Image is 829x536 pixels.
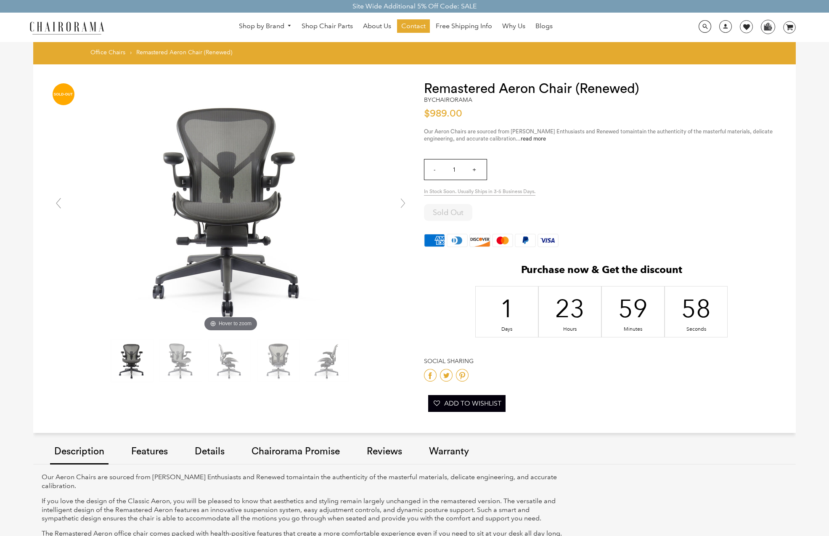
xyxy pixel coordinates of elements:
text: SOLD-OUT [53,92,73,96]
a: Office Chairs [90,48,125,56]
h2: by [424,96,472,103]
a: Remastered Aeron Chair (Renewed) - chairoramaHover to zoom [104,203,357,211]
span: Sold Out [433,208,463,217]
div: Minutes [626,326,640,333]
span: Add To Wishlist [444,399,501,407]
a: Description [50,438,109,464]
input: + [464,159,484,180]
span: Remastered Aeron Chair (Renewed) [136,48,232,56]
div: Seconds [689,326,703,333]
img: Remastered Aeron Chair (Renewed) - chairorama [209,340,251,382]
span: maintain the authenticity of the masterful materials, delicate engineering, and accurate calibrat... [42,473,557,490]
a: read more [521,136,546,141]
a: Blogs [531,19,557,33]
span: In Stock Soon. Usually Ships in 3-5 Business Days. [424,188,535,196]
img: Remastered Aeron Chair (Renewed) - chairorama [257,340,299,382]
div: Days [500,326,514,333]
a: About Us [359,19,395,33]
div: 23 [563,292,577,325]
a: Shop Chair Parts [297,19,357,33]
button: Sold Out [424,204,472,221]
h4: Social Sharing [424,358,779,365]
a: Why Us [498,19,530,33]
a: Contact [397,19,430,33]
span: Free Shipping Info [436,22,492,31]
span: $989.00 [424,109,462,119]
nav: DesktopNavigation [145,19,646,35]
a: Details [191,428,229,476]
img: Remastered Aeron Chair (Renewed) - chairorama [160,340,202,382]
p: If you love the design of the Classic Aeron, you will be pleased to know that aesthetics and styl... [42,497,564,523]
div: 58 [689,292,703,325]
a: Shop by Brand [235,20,296,33]
nav: breadcrumbs [90,48,235,60]
a: Chairorama Promise [247,428,344,476]
a: chairorama [432,96,472,103]
h1: Remastered Aeron Chair (Renewed) [424,81,779,96]
img: Remastered Aeron Chair (Renewed) - chairorama [306,340,348,382]
span: Our Aeron Chairs are sourced from [PERSON_NAME] Enthusiasts and Renewed to [42,473,293,481]
span: Our Aeron Chairs are sourced from [PERSON_NAME] Enthusiasts and Renewed to [424,129,625,134]
span: Shop Chair Parts [302,22,353,31]
a: Warranty [425,428,473,476]
span: About Us [363,22,391,31]
span: Why Us [502,22,525,31]
a: Features [127,428,172,476]
span: › [130,48,132,56]
input: - [424,159,445,180]
img: Remastered Aeron Chair (Renewed) - chairorama [104,81,357,334]
img: WhatsApp_Image_2024-07-12_at_16.23.01.webp [761,20,774,33]
span: Contact [401,22,426,31]
span: Blogs [535,22,553,31]
a: Reviews [363,428,406,476]
div: 1 [500,292,514,325]
img: chairorama [25,20,109,35]
button: Add To Wishlist [428,395,506,412]
img: Remastered Aeron Chair (Renewed) - chairorama [111,340,153,382]
a: Free Shipping Info [432,19,496,33]
div: Hours [563,326,577,333]
div: 59 [626,292,640,325]
h2: Purchase now & Get the discount [424,264,779,280]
